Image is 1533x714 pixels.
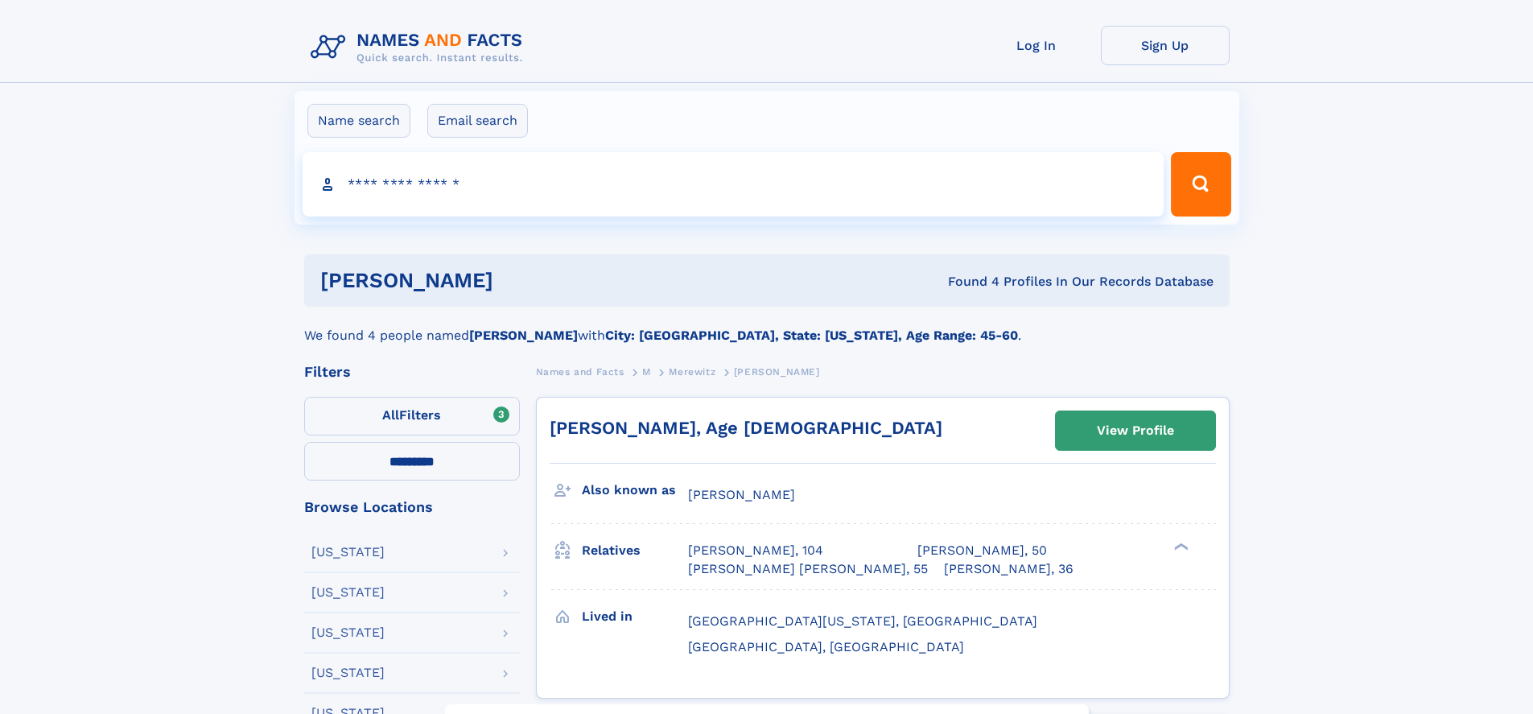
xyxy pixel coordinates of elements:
[972,26,1101,65] a: Log In
[311,667,385,679] div: [US_STATE]
[307,104,410,138] label: Name search
[720,273,1214,291] div: Found 4 Profiles In Our Records Database
[917,542,1047,559] a: [PERSON_NAME], 50
[582,477,688,504] h3: Also known as
[303,152,1164,217] input: search input
[944,560,1074,578] a: [PERSON_NAME], 36
[304,500,520,514] div: Browse Locations
[669,361,715,382] a: Merewitz
[304,307,1230,345] div: We found 4 people named with .
[605,328,1018,343] b: City: [GEOGRAPHIC_DATA], State: [US_STATE], Age Range: 45-60
[1097,412,1174,449] div: View Profile
[582,537,688,564] h3: Relatives
[304,365,520,379] div: Filters
[688,487,795,502] span: [PERSON_NAME]
[669,366,715,378] span: Merewitz
[311,586,385,599] div: [US_STATE]
[642,366,651,378] span: M
[688,542,823,559] a: [PERSON_NAME], 104
[1101,26,1230,65] a: Sign Up
[304,26,536,69] img: Logo Names and Facts
[582,603,688,630] h3: Lived in
[688,639,964,654] span: [GEOGRAPHIC_DATA], [GEOGRAPHIC_DATA]
[550,418,942,438] a: [PERSON_NAME], Age [DEMOGRAPHIC_DATA]
[469,328,578,343] b: [PERSON_NAME]
[1171,152,1230,217] button: Search Button
[311,626,385,639] div: [US_STATE]
[734,366,820,378] span: [PERSON_NAME]
[642,361,651,382] a: M
[688,613,1037,629] span: [GEOGRAPHIC_DATA][US_STATE], [GEOGRAPHIC_DATA]
[311,546,385,559] div: [US_STATE]
[304,397,520,435] label: Filters
[1170,542,1189,552] div: ❯
[320,270,721,291] h1: [PERSON_NAME]
[688,560,928,578] a: [PERSON_NAME] [PERSON_NAME], 55
[536,361,624,382] a: Names and Facts
[1056,411,1215,450] a: View Profile
[382,407,399,423] span: All
[427,104,528,138] label: Email search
